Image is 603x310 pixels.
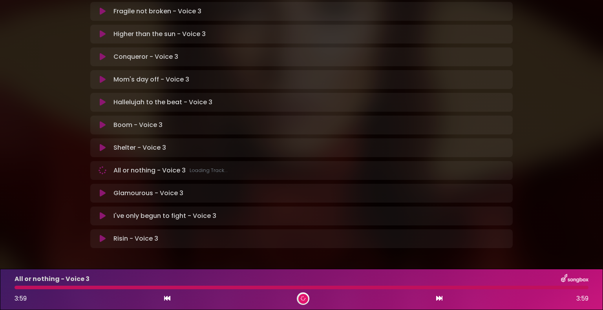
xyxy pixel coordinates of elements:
[190,167,228,174] span: Loading Track...
[113,98,212,107] p: Hallelujah to the beat - Voice 3
[113,75,189,84] p: Mom's day off - Voice 3
[113,143,166,152] p: Shelter - Voice 3
[113,7,201,16] p: Fragile not broken - Voice 3
[113,166,228,175] p: All or nothing - Voice 3
[561,274,588,284] img: songbox-logo-white.png
[15,274,90,284] p: All or nothing - Voice 3
[113,189,183,198] p: Glamourous - Voice 3
[113,29,206,39] p: Higher than the sun - Voice 3
[113,52,178,62] p: Conqueror - Voice 3
[113,211,216,221] p: I've only begun to fight - Voice 3
[113,120,163,130] p: Boom - Voice 3
[113,234,158,243] p: Risin - Voice 3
